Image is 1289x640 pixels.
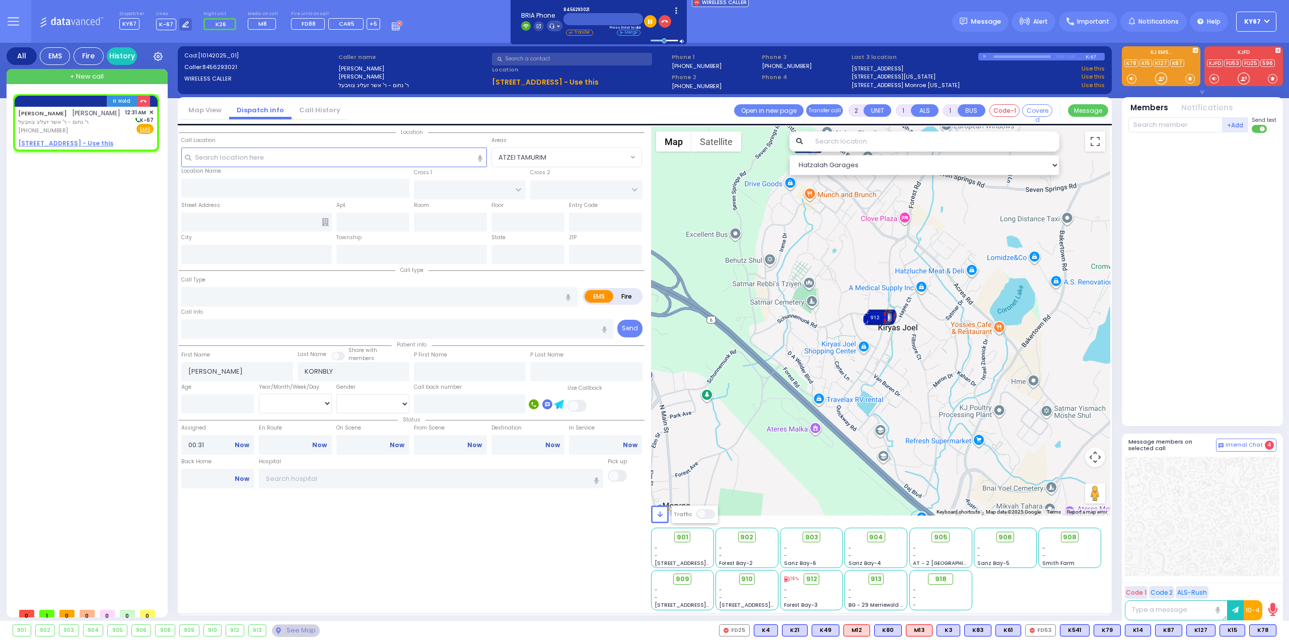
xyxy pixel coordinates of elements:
[567,384,602,392] label: Use Callback
[336,201,345,209] label: Apt
[18,126,68,134] span: [PHONE_NUMBER]
[1094,624,1121,636] div: BLS
[691,131,741,152] button: Show satellite imagery
[1086,53,1105,60] div: K-67
[119,18,139,30] span: KY67
[848,552,851,559] span: -
[202,63,237,71] span: 8456293021
[492,65,668,74] label: Location
[13,625,31,636] div: 901
[235,441,249,450] a: Now
[1122,50,1200,57] label: KJ EMS...
[181,201,220,209] label: Street Address
[1249,624,1276,636] div: BLS
[676,574,689,584] span: 909
[762,73,848,82] span: Phone 4
[467,441,482,450] a: Now
[1220,624,1245,636] div: K15
[848,586,851,594] span: -
[312,441,327,450] a: Now
[338,73,489,81] label: [PERSON_NAME]
[1252,116,1276,124] span: Send text
[140,126,151,133] u: EMS
[654,503,687,516] a: Open this area in Google Maps (opens a new window)
[569,201,598,209] label: Entry Code
[782,624,808,636] div: BLS
[338,81,489,90] label: ר' נחום - ר' אשר זעליג צוויבעל
[784,594,787,601] span: -
[235,474,249,483] a: Now
[1077,17,1109,26] span: Important
[414,169,432,177] label: Cross 1
[1124,59,1138,67] a: K78
[762,62,812,69] label: [PHONE_NUMBER]
[569,424,642,432] label: In Service
[1125,624,1151,636] div: K14
[843,624,870,636] div: M12
[871,574,882,584] span: 913
[272,624,319,637] div: See map
[302,20,316,28] span: FD88
[851,73,936,81] a: [STREET_ADDRESS][US_STATE]
[906,624,933,636] div: M13
[203,11,239,17] label: Night unit
[336,424,409,432] label: On Scene
[1181,102,1233,114] button: Notifications
[1138,17,1179,26] span: Notifications
[156,19,176,30] span: K-67
[809,131,1060,152] input: Search location
[1125,624,1151,636] div: BLS
[1220,624,1245,636] div: BLS
[805,532,818,542] span: 903
[964,624,991,636] div: BLS
[1042,559,1075,567] span: Smith Farm
[392,341,432,348] span: Patient info
[865,311,895,326] div: 906
[249,625,266,636] div: 913
[672,82,722,90] label: [PHONE_NUMBER]
[1204,50,1283,57] label: KJFD
[655,594,658,601] span: -
[125,109,146,116] span: 12:31 AM
[348,354,374,362] span: members
[414,351,447,359] label: P First Name
[149,108,154,117] span: ✕
[259,383,332,391] div: Year/Month/Week/Day
[1207,17,1221,26] span: Help
[913,586,968,594] div: -
[1063,532,1077,542] span: 908
[1082,64,1105,73] a: Use this
[198,51,239,59] span: [10142025_01]
[80,610,95,617] span: 0
[1242,59,1259,67] a: FD25
[874,624,902,636] div: BLS
[848,559,881,567] span: Sanz Bay-4
[181,136,216,145] label: Call Location
[521,11,563,20] span: BRIA Phone
[655,544,658,552] span: -
[229,105,292,115] a: Dispatch info
[937,624,960,636] div: K3
[492,53,652,65] input: Search a contact
[492,77,599,87] u: [STREET_ADDRESS] - Use this
[1022,104,1052,117] button: Covered
[913,594,968,601] div: -
[1186,624,1215,636] div: BLS
[491,234,506,242] label: State
[338,64,489,73] label: [PERSON_NAME]
[259,424,332,432] label: En Route
[1130,102,1168,114] button: Members
[762,53,848,61] span: Phone 3
[291,11,381,17] label: Fire units on call
[181,148,487,167] input: Search location here
[971,17,1001,27] span: Message
[784,586,787,594] span: -
[719,559,753,567] span: Forest Bay-2
[107,96,137,107] button: Hold
[843,624,870,636] div: ALS
[964,624,991,636] div: K83
[623,441,637,450] a: Now
[655,559,750,567] span: [STREET_ADDRESS][PERSON_NAME]
[851,64,903,73] a: [STREET_ADDRESS]
[585,290,614,303] label: EMS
